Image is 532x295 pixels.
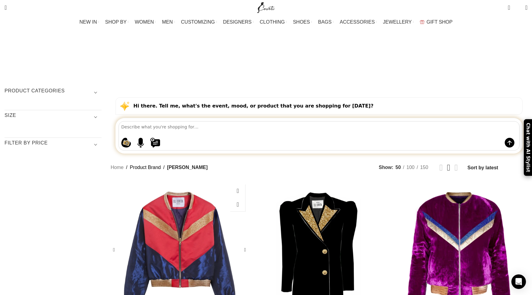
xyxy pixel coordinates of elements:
a: SHOES [293,16,312,28]
span: ACCESSORIES [340,19,375,25]
h3: SIZE [5,112,102,122]
span: BAGS [318,19,331,25]
a: WOMEN [135,16,156,28]
a: 0 [505,2,513,14]
a: Site logo [256,5,276,10]
a: CUSTOMIZING [181,16,217,28]
span: CLOTHING [260,19,285,25]
a: NEW IN [79,16,99,28]
span: MEN [162,19,173,25]
span: GIFT SHOP [427,19,453,25]
a: Quick view [230,184,245,198]
span: CUSTOMIZING [181,19,215,25]
img: GiftBag [420,20,424,24]
span: SHOP BY [105,19,127,25]
a: Search [2,2,10,14]
a: GIFT SHOP [420,16,453,28]
span: 0 [508,3,513,8]
div: Open Intercom Messenger [511,274,526,289]
a: SHOP BY [105,16,129,28]
h3: Product categories [5,88,102,98]
a: BAGS [318,16,333,28]
a: MEN [162,16,175,28]
a: JEWELLERY [383,16,414,28]
a: DESIGNERS [223,16,254,28]
span: NEW IN [79,19,97,25]
span: WOMEN [135,19,154,25]
div: My Wishlist [515,2,521,14]
h3: Filter by price [5,140,102,150]
span: 0 [516,6,520,11]
span: SHOES [293,19,310,25]
a: ACCESSORIES [340,16,377,28]
span: JEWELLERY [383,19,412,25]
div: Main navigation [2,16,530,28]
span: DESIGNERS [223,19,252,25]
a: CLOTHING [260,16,287,28]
